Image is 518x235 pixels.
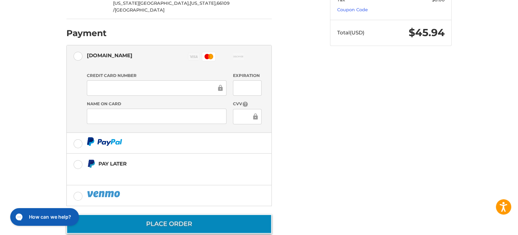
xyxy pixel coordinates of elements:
[87,101,226,107] label: Name on Card
[87,159,95,168] img: Pay Later icon
[66,214,272,234] button: Place Order
[337,7,368,12] a: Coupon Code
[87,50,132,61] div: [DOMAIN_NAME]
[87,73,226,79] label: Credit Card Number
[87,171,229,177] iframe: PayPal Message 1
[87,137,122,146] img: PayPal icon
[409,26,445,39] span: $45.94
[113,0,190,6] span: [US_STATE][GEOGRAPHIC_DATA],
[115,7,164,13] span: [GEOGRAPHIC_DATA]
[113,0,230,13] span: 66109 /
[233,73,261,79] label: Expiration
[66,28,107,38] h2: Payment
[190,0,217,6] span: [US_STATE],
[233,101,261,107] label: CVV
[7,206,81,228] iframe: Gorgias live chat messenger
[98,158,229,169] div: Pay Later
[337,29,364,36] span: Total (USD)
[87,190,122,198] img: PayPal icon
